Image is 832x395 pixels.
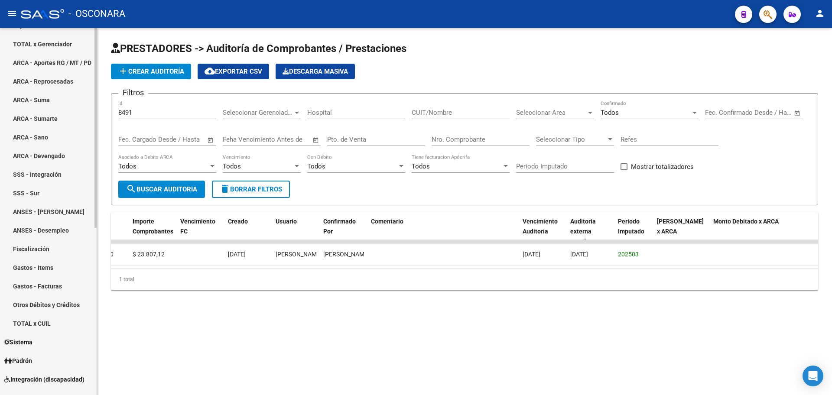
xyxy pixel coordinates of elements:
span: Crear Auditoría [118,68,184,75]
mat-icon: menu [7,8,17,19]
span: [PERSON_NAME] [323,251,370,258]
button: Exportar CSV [198,64,269,79]
span: $ 23.807,12 [133,251,165,258]
span: [DATE] [228,251,246,258]
button: Open calendar [206,135,216,145]
span: [DATE] [570,251,588,258]
mat-icon: search [126,184,136,194]
span: Auditoría externa creada [570,218,596,245]
h3: Filtros [118,87,148,99]
span: [PERSON_NAME] x ARCA [657,218,704,235]
span: Todos [601,109,619,117]
div: 1 total [111,269,818,290]
button: Buscar Auditoria [118,181,205,198]
button: Descarga Masiva [276,64,355,79]
mat-icon: delete [220,184,230,194]
button: Open calendar [793,108,803,118]
input: Fecha inicio [118,136,153,143]
div: Open Intercom Messenger [803,366,823,386]
span: Usuario [276,218,297,225]
span: Buscar Auditoria [126,185,197,193]
datatable-header-cell: Confirmado Por [320,212,367,250]
span: Comentario [371,218,403,225]
span: Seleccionar Gerenciador [223,109,293,117]
span: Seleccionar Tipo [536,136,606,143]
datatable-header-cell: Vencimiento Auditoría [519,212,567,250]
span: Seleccionar Area [516,109,586,117]
button: Crear Auditoría [111,64,191,79]
span: Vencimiento Auditoría [523,218,558,235]
span: Confirmado Por [323,218,356,235]
mat-icon: cloud_download [205,66,215,76]
span: 202503 [618,251,639,258]
button: Open calendar [311,135,321,145]
datatable-header-cell: Comentario [367,212,519,250]
span: Monto Debitado x ARCA [713,218,779,225]
span: Todos [412,162,430,170]
span: Descarga Masiva [283,68,348,75]
span: Vencimiento FC [180,218,215,235]
span: Integración (discapacidad) [4,375,84,384]
span: Importe Comprobantes [133,218,173,235]
datatable-header-cell: Período Imputado [614,212,653,250]
span: Todos [307,162,325,170]
span: Sistema [4,337,32,347]
span: Todos [223,162,241,170]
span: Exportar CSV [205,68,262,75]
datatable-header-cell: Auditoría externa creada [567,212,614,250]
mat-icon: person [815,8,825,19]
input: Fecha inicio [705,109,740,117]
span: Período Imputado [618,218,644,235]
span: Creado [228,218,248,225]
span: Padrón [4,356,32,366]
span: PRESTADORES -> Auditoría de Comprobantes / Prestaciones [111,42,406,55]
span: [PERSON_NAME] [276,251,322,258]
datatable-header-cell: Monto Debitado x ARCA [710,212,818,250]
input: Fecha fin [748,109,790,117]
span: Borrar Filtros [220,185,282,193]
datatable-header-cell: Fecha Debitado x ARCA [653,212,710,250]
mat-icon: add [118,66,128,76]
app-download-masive: Descarga masiva de comprobantes (adjuntos) [276,64,355,79]
input: Fecha fin [161,136,203,143]
datatable-header-cell: Importe Comprobantes [129,212,177,250]
span: - OSCONARA [68,4,125,23]
datatable-header-cell: Vencimiento FC [177,212,224,250]
span: Todos [118,162,136,170]
span: [DATE] [523,251,540,258]
datatable-header-cell: Usuario [272,212,320,250]
span: Mostrar totalizadores [631,162,694,172]
button: Borrar Filtros [212,181,290,198]
datatable-header-cell: Creado [224,212,272,250]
